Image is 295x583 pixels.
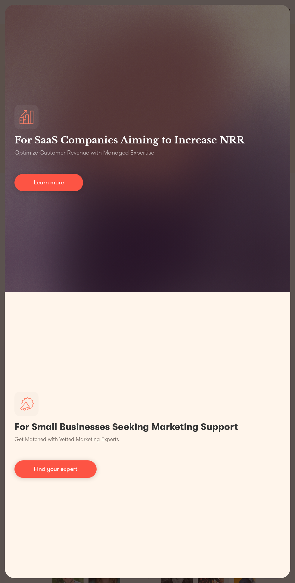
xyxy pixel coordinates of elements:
h3: For SaaS Companies Aiming to Increase NRR [14,134,244,146]
h1: For Small Businesses Seeking Marketing Support [14,421,238,433]
a: Learn more [14,174,83,191]
p: Get Matched with Vetted Marketing Experts [14,435,119,444]
p: Optimize Customer Revenue with Managed Expertise [14,149,154,157]
a: Find your expert [14,460,97,478]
